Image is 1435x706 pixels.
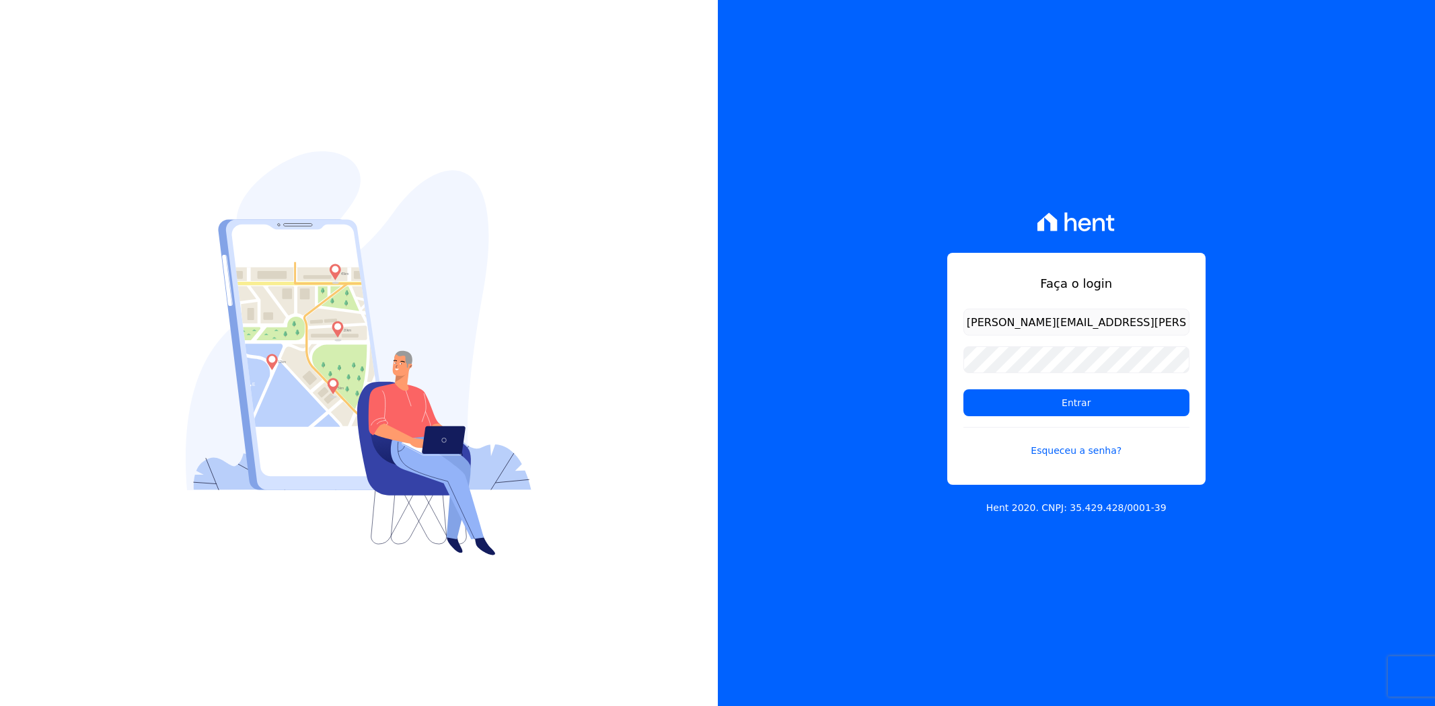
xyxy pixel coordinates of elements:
a: Esqueceu a senha? [963,427,1189,458]
img: Login [186,151,531,555]
p: Hent 2020. CNPJ: 35.429.428/0001-39 [986,501,1167,515]
input: Entrar [963,389,1189,416]
h1: Faça o login [963,274,1189,292]
input: Email [963,309,1189,336]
